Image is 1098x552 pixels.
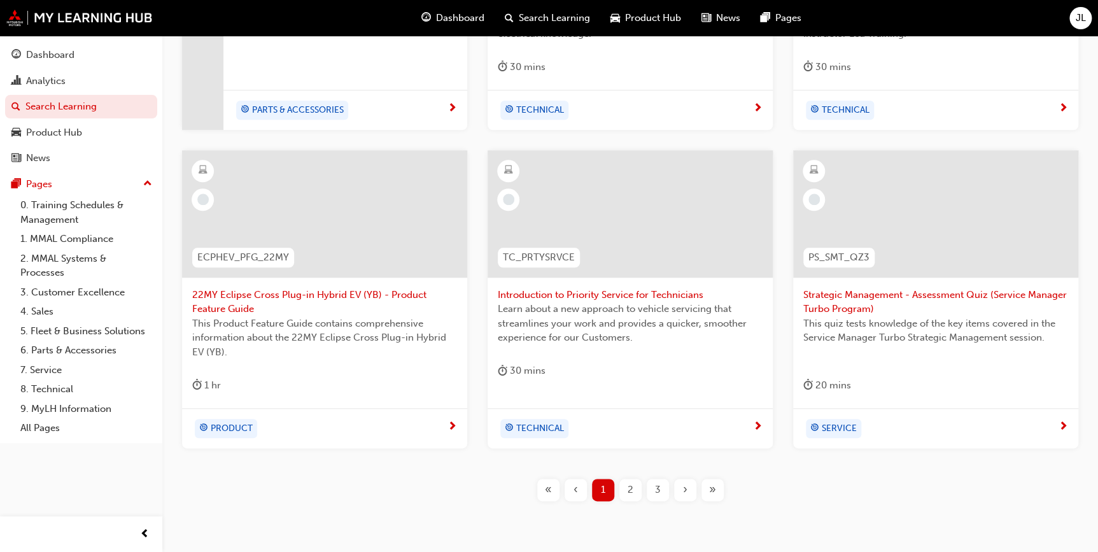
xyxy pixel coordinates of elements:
[498,302,763,345] span: Learn about a new approach to vehicle servicing that streamlines your work and provides a quicker...
[5,41,157,173] button: DashboardAnalyticsSearch LearningProduct HubNews
[803,288,1068,316] span: Strategic Management - Assessment Quiz (Service Manager Turbo Program)
[716,11,740,25] span: News
[516,103,564,118] span: TECHNICAL
[5,146,157,170] a: News
[625,11,681,25] span: Product Hub
[672,479,699,501] button: Next page
[803,316,1068,345] span: This quiz tests knowledge of the key items covered in the Service Manager Turbo Strategic Managem...
[498,363,507,379] span: duration-icon
[589,479,617,501] button: Page 1
[15,195,157,229] a: 0. Training Schedules & Management
[192,316,457,360] span: This Product Feature Guide contains comprehensive information about the 22MY Eclipse Cross Plug-i...
[699,479,726,501] button: Last page
[11,50,21,61] span: guage-icon
[5,173,157,196] button: Pages
[15,249,157,283] a: 2. MMAL Systems & Processes
[5,43,157,67] a: Dashboard
[15,341,157,360] a: 6. Parts & Accessories
[803,59,813,75] span: duration-icon
[199,420,208,437] span: target-icon
[503,194,514,205] span: learningRecordVerb_NONE-icon
[15,399,157,419] a: 9. MyLH Information
[775,11,801,25] span: Pages
[15,302,157,322] a: 4. Sales
[447,421,457,433] span: next-icon
[26,177,52,192] div: Pages
[750,5,812,31] a: pages-iconPages
[11,101,20,113] span: search-icon
[498,59,507,75] span: duration-icon
[15,322,157,341] a: 5. Fleet & Business Solutions
[810,420,819,437] span: target-icon
[5,121,157,145] a: Product Hub
[822,103,869,118] span: TECHNICAL
[574,483,578,497] span: ‹
[199,162,208,179] span: learningResourceType_ELEARNING-icon
[11,76,21,87] span: chart-icon
[761,10,770,26] span: pages-icon
[601,483,605,497] span: 1
[655,483,661,497] span: 3
[803,59,851,75] div: 30 mins
[15,283,157,302] a: 3. Customer Excellence
[545,483,552,497] span: «
[808,250,869,265] span: PS_SMT_QZ3
[505,102,514,118] span: target-icon
[192,378,221,393] div: 1 hr
[505,420,514,437] span: target-icon
[810,162,819,179] span: learningResourceType_ELEARNING-icon
[504,162,513,179] span: learningResourceType_ELEARNING-icon
[498,59,545,75] div: 30 mins
[15,229,157,249] a: 1. MMAL Compliance
[15,379,157,399] a: 8. Technical
[143,176,152,192] span: up-icon
[11,153,21,164] span: news-icon
[498,363,545,379] div: 30 mins
[628,483,633,497] span: 2
[562,479,589,501] button: Previous page
[600,5,691,31] a: car-iconProduct Hub
[447,103,457,115] span: next-icon
[6,10,153,26] img: mmal
[810,102,819,118] span: target-icon
[436,11,484,25] span: Dashboard
[822,421,857,436] span: SERVICE
[192,288,457,316] span: 22MY Eclipse Cross Plug-in Hybrid EV (YB) - Product Feature Guide
[701,10,711,26] span: news-icon
[197,250,289,265] span: ECPHEV_PFG_22MY
[683,483,687,497] span: ›
[519,11,590,25] span: Search Learning
[803,378,813,393] span: duration-icon
[11,179,21,190] span: pages-icon
[516,421,564,436] span: TECHNICAL
[252,103,344,118] span: PARTS & ACCESSORIES
[421,10,431,26] span: guage-icon
[803,378,851,393] div: 20 mins
[241,102,250,118] span: target-icon
[753,421,763,433] span: next-icon
[211,421,253,436] span: PRODUCT
[11,127,21,139] span: car-icon
[535,479,562,501] button: First page
[691,5,750,31] a: news-iconNews
[26,151,50,166] div: News
[808,194,820,205] span: learningRecordVerb_NONE-icon
[488,150,773,448] a: TC_PRTYSRVCEIntroduction to Priority Service for TechniciansLearn about a new approach to vehicle...
[793,150,1078,448] a: PS_SMT_QZ3Strategic Management - Assessment Quiz (Service Manager Turbo Program)This quiz tests k...
[1076,11,1086,25] span: JL
[26,74,66,88] div: Analytics
[182,150,467,448] a: ECPHEV_PFG_22MY22MY Eclipse Cross Plug-in Hybrid EV (YB) - Product Feature GuideThis Product Feat...
[617,479,644,501] button: Page 2
[197,194,209,205] span: learningRecordVerb_NONE-icon
[1069,7,1092,29] button: JL
[411,5,495,31] a: guage-iconDashboard
[5,69,157,93] a: Analytics
[498,288,763,302] span: Introduction to Priority Service for Technicians
[503,250,575,265] span: TC_PRTYSRVCE
[644,479,672,501] button: Page 3
[15,418,157,438] a: All Pages
[610,10,620,26] span: car-icon
[5,95,157,118] a: Search Learning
